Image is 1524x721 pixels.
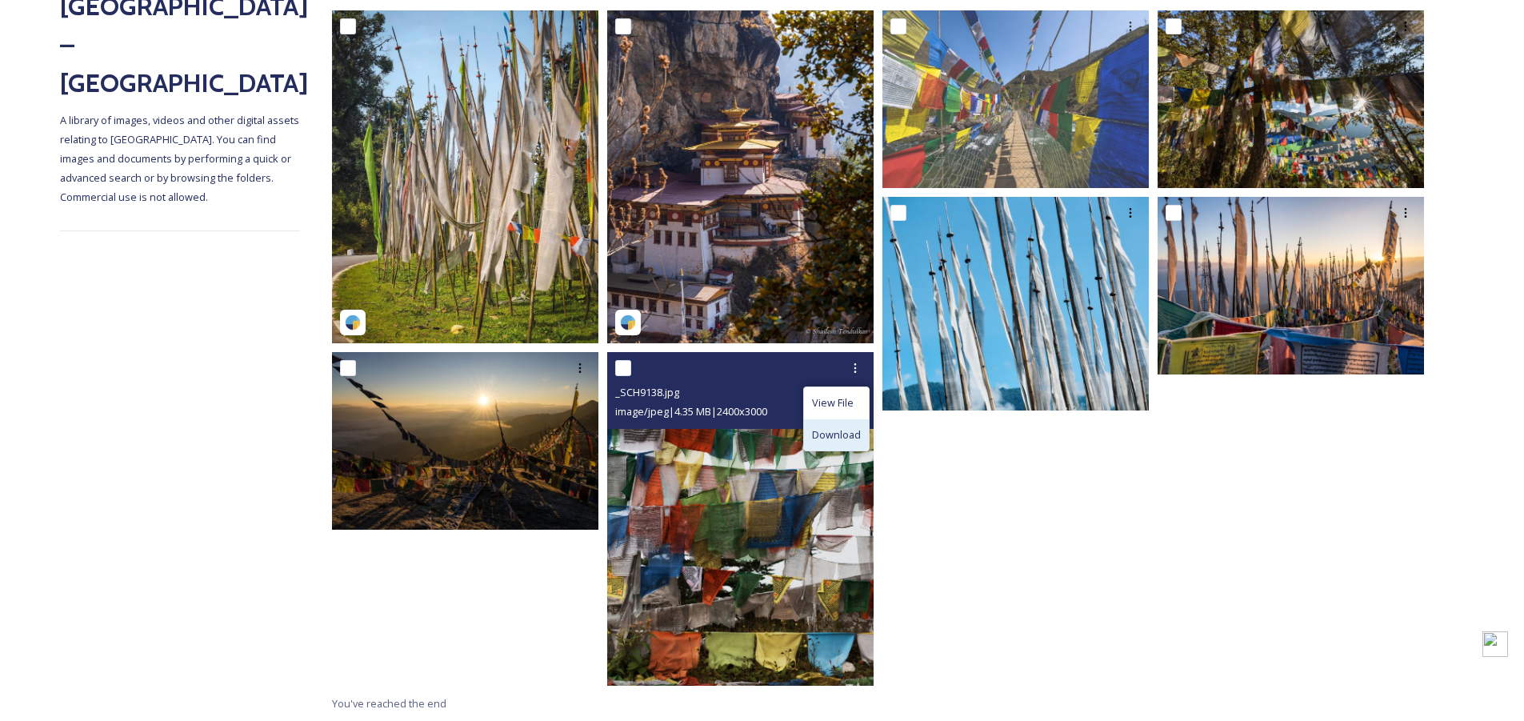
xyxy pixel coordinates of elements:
[607,10,874,343] img: shaileshtendulkar-18074463706360730-5.jpg
[332,10,598,343] img: Prayer Flags
[1158,197,1424,375] img: MarcusWestbergBhutanHiRes-14.jpg
[332,696,446,711] span: You've reached the end
[882,10,1149,188] img: MarcusWestbergBhutanHiRes-40.jpg
[345,314,361,330] img: snapsea-logo.png
[620,314,636,330] img: snapsea-logo.png
[615,385,679,399] span: _SCH9138.jpg
[615,404,767,419] span: image/jpeg | 4.35 MB | 2400 x 3000
[812,395,854,411] span: View File
[1482,631,1508,657] img: button-greyscale.png
[607,352,874,685] img: _SCH9138.jpg
[812,427,861,443] span: Download
[1158,10,1424,188] img: MarcusWestbergBhutanHiRes-38.jpg
[60,113,302,204] span: A library of images, videos and other digital assets relating to [GEOGRAPHIC_DATA]. You can find ...
[332,352,598,530] img: MarcusWestbergBhutanHiRes-27.jpg
[882,197,1149,410] img: _SCH0202.jpg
